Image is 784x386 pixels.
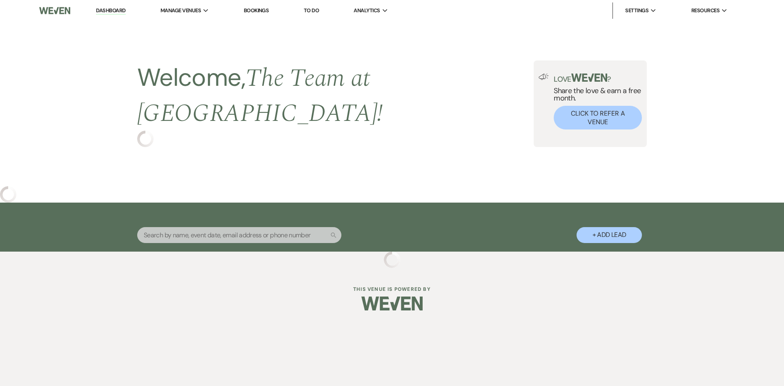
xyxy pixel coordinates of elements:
p: Love ? [554,74,642,83]
span: Manage Venues [160,7,201,15]
span: The Team at [GEOGRAPHIC_DATA] ! [137,60,383,132]
span: Analytics [354,7,380,15]
div: Share the love & earn a free month. [549,74,642,129]
img: Weven Logo [39,2,70,19]
a: Bookings [244,7,269,14]
h2: Welcome, [137,60,534,131]
a: To Do [304,7,319,14]
img: loading spinner [384,252,400,268]
input: Search by name, event date, email address or phone number [137,227,341,243]
button: + Add Lead [577,227,642,243]
a: Dashboard [96,7,125,15]
img: loading spinner [137,131,154,147]
img: weven-logo-green.svg [571,74,608,82]
span: Resources [691,7,719,15]
button: Click to Refer a Venue [554,106,642,129]
span: Settings [625,7,648,15]
img: Weven Logo [361,289,423,318]
img: loud-speaker-illustration.svg [539,74,549,80]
